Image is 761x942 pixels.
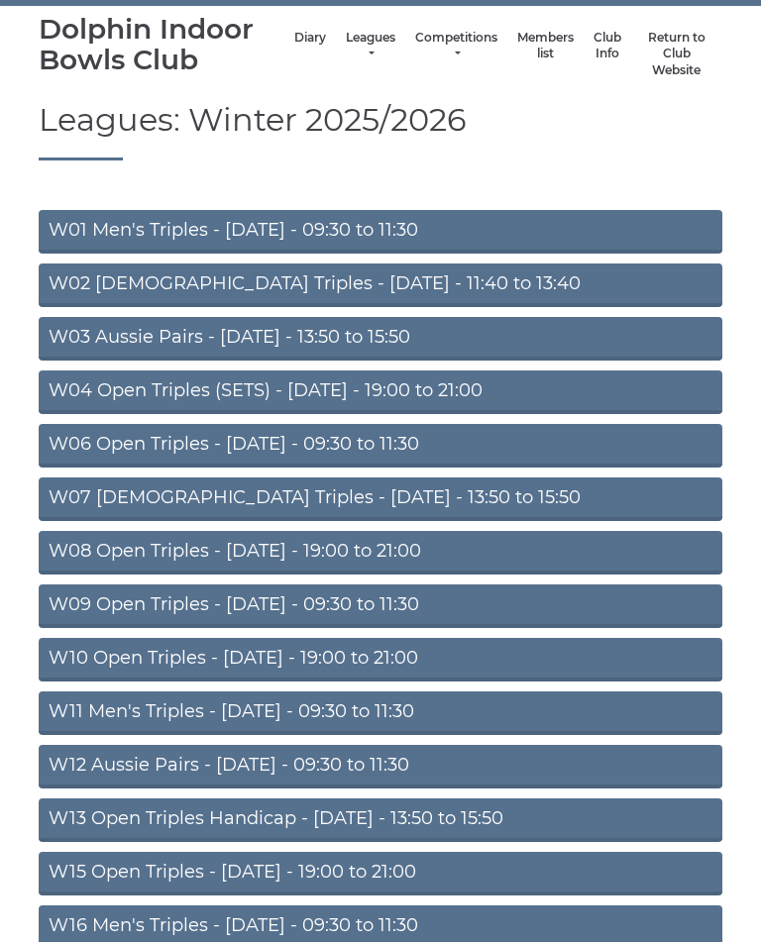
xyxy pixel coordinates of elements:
a: Return to Club Website [641,30,712,79]
a: W06 Open Triples - [DATE] - 09:30 to 11:30 [39,424,722,468]
a: Members list [517,30,574,62]
a: W07 [DEMOGRAPHIC_DATA] Triples - [DATE] - 13:50 to 15:50 [39,477,722,521]
a: W03 Aussie Pairs - [DATE] - 13:50 to 15:50 [39,317,722,361]
a: W08 Open Triples - [DATE] - 19:00 to 21:00 [39,531,722,575]
a: Competitions [415,30,497,62]
h1: Leagues: Winter 2025/2026 [39,102,722,159]
a: W13 Open Triples Handicap - [DATE] - 13:50 to 15:50 [39,798,722,842]
a: Club Info [594,30,621,62]
a: Diary [294,30,326,47]
a: W02 [DEMOGRAPHIC_DATA] Triples - [DATE] - 11:40 to 13:40 [39,263,722,307]
a: W09 Open Triples - [DATE] - 09:30 to 11:30 [39,584,722,628]
a: Leagues [346,30,395,62]
a: W12 Aussie Pairs - [DATE] - 09:30 to 11:30 [39,745,722,788]
a: W10 Open Triples - [DATE] - 19:00 to 21:00 [39,638,722,681]
div: Dolphin Indoor Bowls Club [39,14,284,75]
a: W11 Men's Triples - [DATE] - 09:30 to 11:30 [39,691,722,735]
a: W01 Men's Triples - [DATE] - 09:30 to 11:30 [39,210,722,254]
a: W15 Open Triples - [DATE] - 19:00 to 21:00 [39,852,722,895]
a: W04 Open Triples (SETS) - [DATE] - 19:00 to 21:00 [39,370,722,414]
